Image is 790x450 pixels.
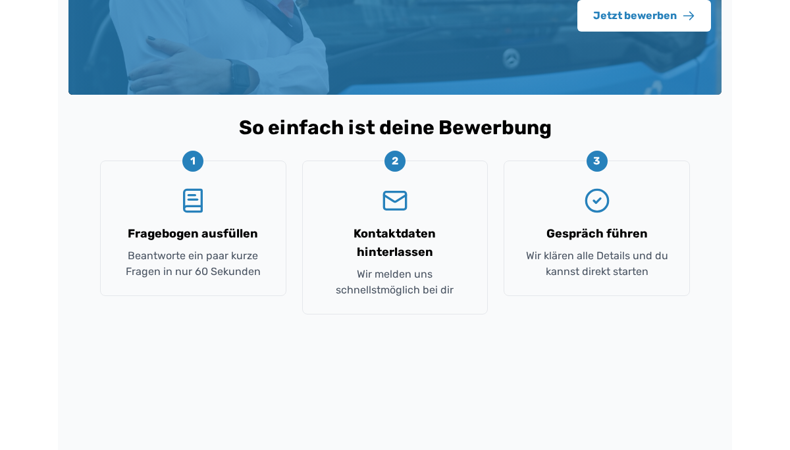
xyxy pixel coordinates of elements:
p: Beantworte ein paar kurze Fragen in nur 60 Sekunden [117,248,270,280]
div: 2 [384,151,406,172]
h2: So einfach ist deine Bewerbung [79,116,711,139]
div: 3 [587,151,608,172]
p: Wir klären alle Details und du kannst direkt starten [520,248,673,280]
h3: Gespräch führen [546,224,648,243]
h3: Fragebogen ausfüllen [128,224,258,243]
div: 1 [182,151,203,172]
svg: Mail [382,187,408,214]
svg: BookText [180,187,206,214]
svg: CircleCheck [584,187,610,214]
p: Wir melden uns schnellstmöglich bei dir [319,266,472,298]
h3: Kontaktdaten hinterlassen [319,224,472,261]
